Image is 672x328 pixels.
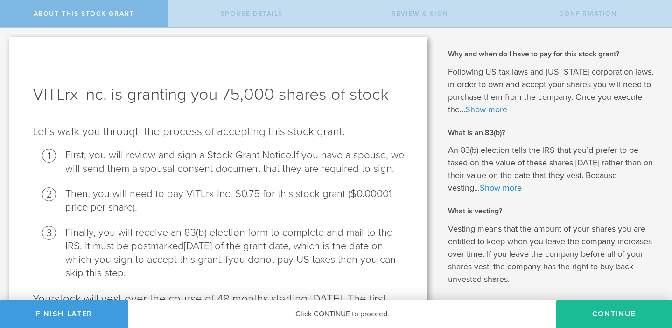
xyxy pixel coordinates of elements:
[65,226,404,280] li: Finally, you will receive an 83(b) election form to complete and mail to the IRS . It must be pos...
[448,66,658,116] p: Following US tax laws and [US_STATE] corporation laws, in order to own and accept your shares you...
[33,292,55,306] span: Your
[65,149,404,176] li: First, you will review and sign a Stock Grant Notice.
[480,183,522,193] a: Show more
[392,10,448,18] span: Review & Sign
[228,253,260,266] span: you do
[33,83,404,106] h1: VITLrx Inc. is granting you 75,000 shares of stock
[559,10,617,18] span: Confirmation
[448,206,658,216] h2: What is vesting?
[556,300,672,328] button: CONTINUE
[33,124,404,139] p: Let’s walk you through the process of accepting this stock grant .
[448,128,658,138] h2: What is an 83(b)?
[448,144,658,194] p: An 83(b) election tells the IRS that you’d prefer to be taxed on the value of these shares [DATE]...
[221,10,283,18] span: Spouse Details
[34,10,134,18] span: About this stock grant
[465,104,507,115] a: Show more
[448,223,658,286] p: Vesting means that the amount of your shares you are entitled to keep when you leave the company ...
[448,49,658,59] h2: Why and when do I have to pay for this stock grant?
[65,187,404,214] li: Then, you will need to pay VITLrx Inc. $0.75 for this stock grant ($0.00001 price per share).
[65,240,383,266] span: [DATE] of the grant date, which is the date on which you sign to accept this grant.
[128,300,556,328] div: Click CONTINUE to proceed.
